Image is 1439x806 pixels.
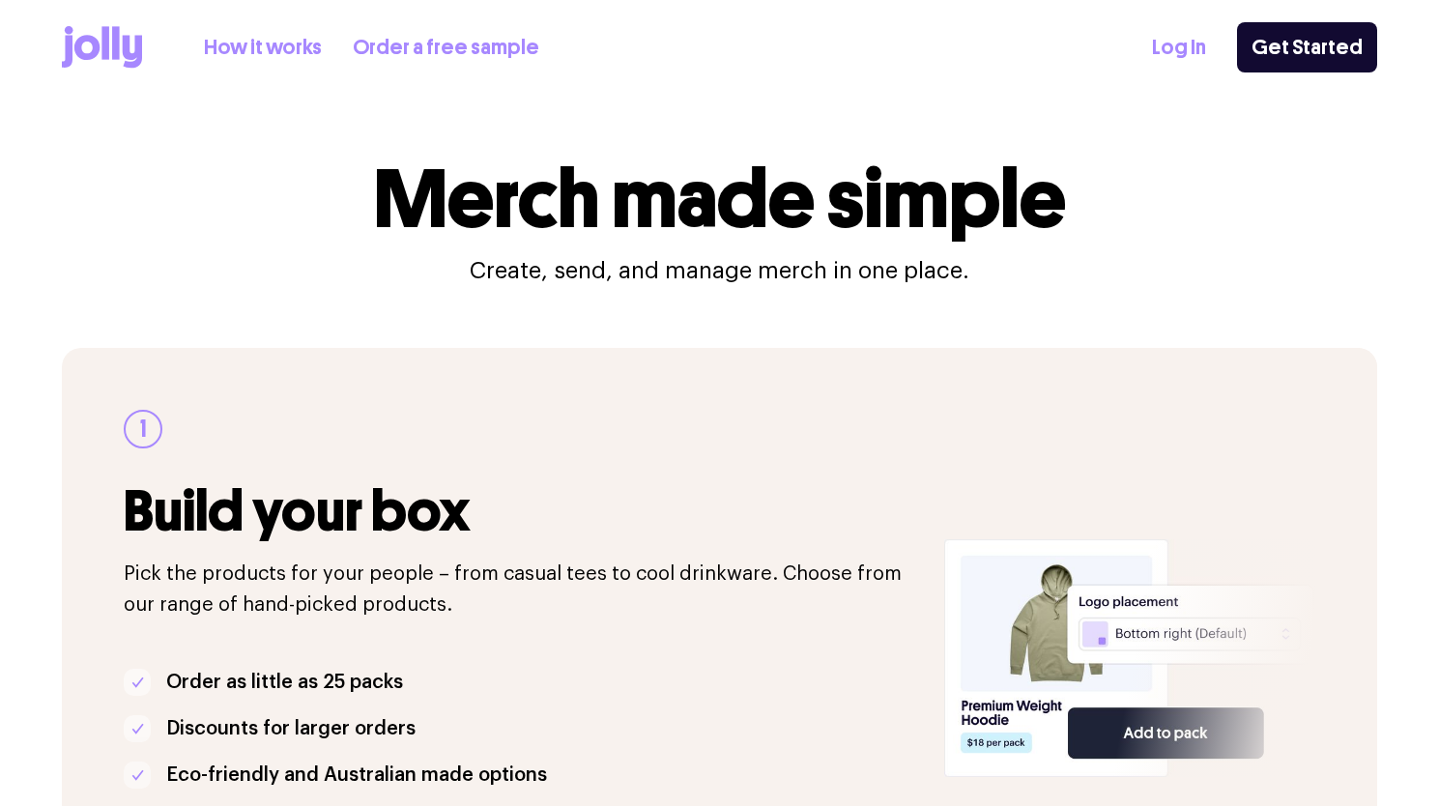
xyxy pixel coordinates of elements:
p: Pick the products for your people – from casual tees to cool drinkware. Choose from our range of ... [124,559,921,620]
p: Discounts for larger orders [166,713,416,744]
a: Log In [1152,32,1206,64]
h3: Build your box [124,479,921,543]
a: Get Started [1237,22,1377,72]
div: 1 [124,410,162,448]
p: Eco-friendly and Australian made options [166,760,547,791]
h1: Merch made simple [374,158,1066,240]
a: How it works [204,32,322,64]
a: Order a free sample [353,32,539,64]
p: Create, send, and manage merch in one place. [470,255,969,286]
p: Order as little as 25 packs [166,667,403,698]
